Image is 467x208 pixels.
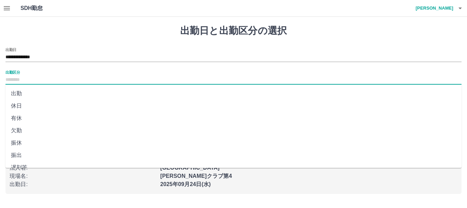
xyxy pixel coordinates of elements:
[160,173,232,179] b: [PERSON_NAME]クラブ第4
[5,124,462,137] li: 欠勤
[10,172,156,180] p: 現場名 :
[10,180,156,188] p: 出勤日 :
[5,100,462,112] li: 休日
[5,137,462,149] li: 振休
[5,161,462,174] li: 遅刻等
[5,87,462,100] li: 出勤
[5,70,20,75] label: 出勤区分
[5,112,462,124] li: 有休
[5,47,16,52] label: 出勤日
[5,25,462,37] h1: 出勤日と出勤区分の選択
[5,149,462,161] li: 振出
[160,181,211,187] b: 2025年09月24日(水)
